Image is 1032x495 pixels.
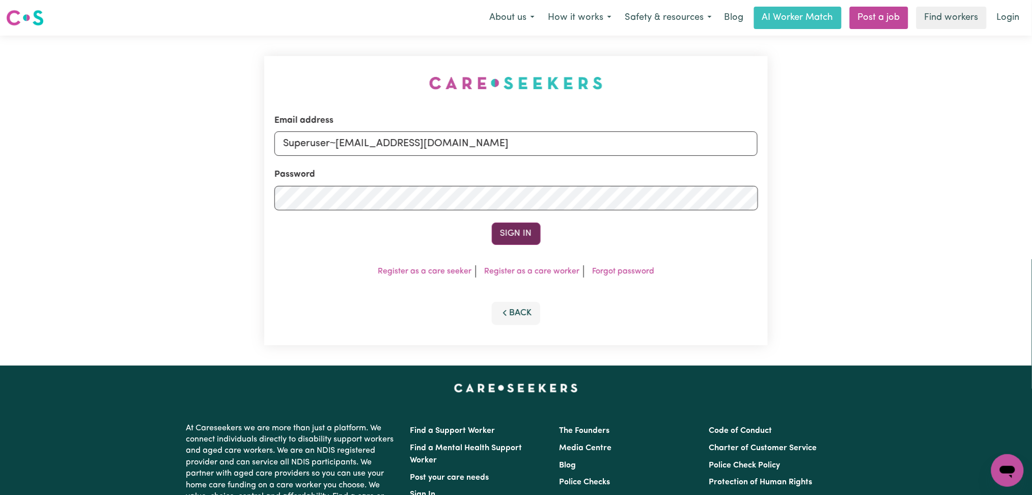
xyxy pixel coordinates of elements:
a: Code of Conduct [709,427,772,435]
label: Password [274,168,315,181]
a: AI Worker Match [754,7,842,29]
button: Sign In [492,223,541,245]
a: Register as a care worker [484,267,579,276]
a: Blog [718,7,750,29]
a: Careseekers logo [6,6,44,30]
a: Post your care needs [410,474,489,482]
a: Police Checks [560,478,610,486]
a: Blog [560,461,576,470]
button: About us [483,7,541,29]
button: How it works [541,7,618,29]
a: Register as a care seeker [378,267,471,276]
a: Find a Mental Health Support Worker [410,444,522,464]
a: Protection of Human Rights [709,478,812,486]
a: Find workers [916,7,987,29]
a: Post a job [850,7,908,29]
a: Police Check Policy [709,461,780,470]
a: Find a Support Worker [410,427,495,435]
a: Forgot password [592,267,654,276]
button: Back [492,302,541,324]
img: Careseekers logo [6,9,44,27]
a: Careseekers home page [454,384,578,392]
label: Email address [274,114,333,127]
button: Safety & resources [618,7,718,29]
a: Media Centre [560,444,612,452]
iframe: Button to launch messaging window [991,454,1024,487]
input: Email address [274,131,758,156]
a: Login [991,7,1026,29]
a: Charter of Customer Service [709,444,817,452]
a: The Founders [560,427,610,435]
